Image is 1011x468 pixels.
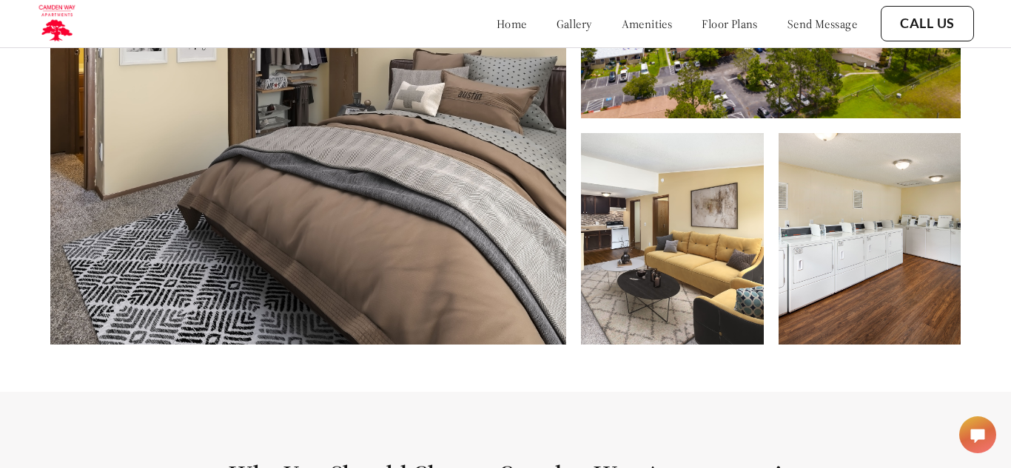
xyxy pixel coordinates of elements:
a: home [497,16,527,31]
img: Alt text [779,133,961,345]
a: amenities [622,16,673,31]
button: Call Us [881,6,974,41]
a: floor plans [702,16,758,31]
img: Alt text [581,133,763,345]
a: send message [787,16,857,31]
a: gallery [557,16,592,31]
a: Call Us [900,16,955,32]
img: camden_logo.png [37,4,76,44]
